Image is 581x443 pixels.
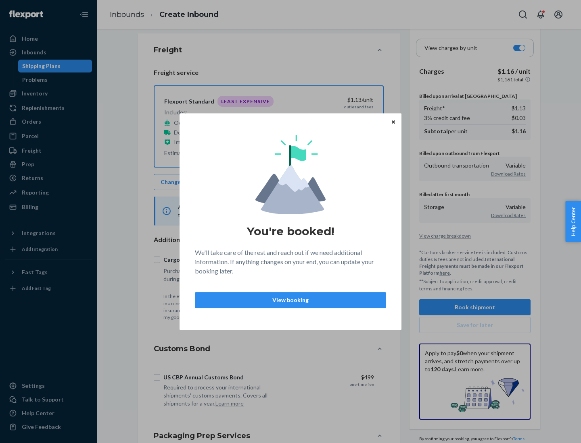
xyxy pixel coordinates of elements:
[202,296,379,304] p: View booking
[247,224,334,238] h1: You're booked!
[195,292,386,308] button: View booking
[255,135,326,214] img: svg+xml,%3Csvg%20viewBox%3D%220%200%20174%20197%22%20fill%3D%22none%22%20xmlns%3D%22http%3A%2F%2F...
[195,248,386,276] p: We'll take care of the rest and reach out if we need additional information. If anything changes ...
[389,117,397,126] button: Close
